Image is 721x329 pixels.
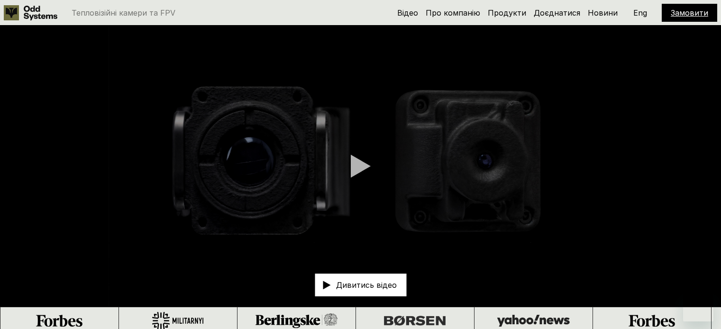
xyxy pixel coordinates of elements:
iframe: Кнопка запуска окна обмена сообщениями [683,291,713,321]
p: Тепловізійні камери та FPV [72,9,175,17]
p: Eng [633,9,647,17]
a: Замовити [671,8,708,18]
a: Новини [588,8,618,18]
a: Відео [397,8,418,18]
a: Продукти [488,8,526,18]
a: Про компанію [426,8,480,18]
a: Доєднатися [534,8,580,18]
p: Дивитись відео [336,281,397,289]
